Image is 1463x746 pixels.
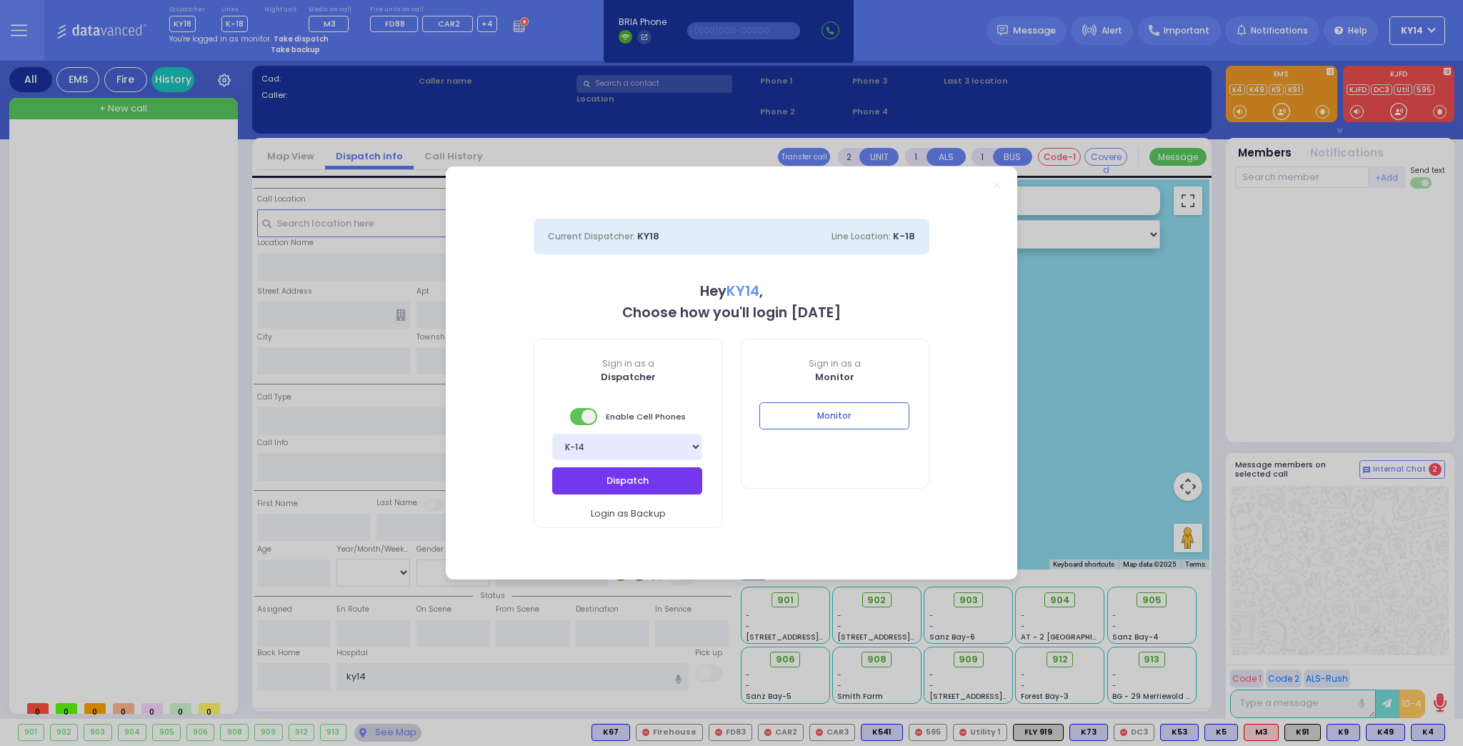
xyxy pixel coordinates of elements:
span: Login as Backup [591,507,666,521]
span: Current Dispatcher: [548,230,635,242]
span: Line Location: [832,230,891,242]
a: Close [993,181,1001,189]
span: Sign in as a [742,357,929,370]
b: Choose how you'll login [DATE] [622,303,841,322]
span: K-18 [893,229,915,243]
b: Monitor [815,370,854,384]
b: Hey , [700,282,763,301]
button: Monitor [759,402,909,429]
span: KY18 [637,229,659,243]
span: Sign in as a [534,357,722,370]
span: Enable Cell Phones [570,407,686,427]
span: KY14 [726,282,759,301]
b: Dispatcher [601,370,656,384]
button: Dispatch [552,467,702,494]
